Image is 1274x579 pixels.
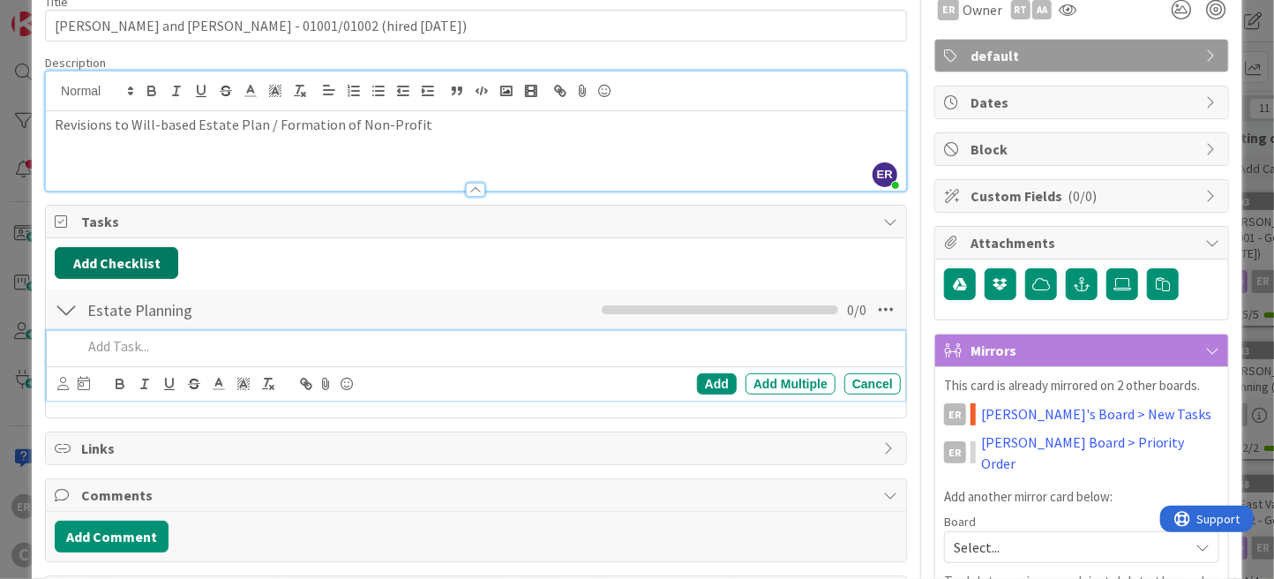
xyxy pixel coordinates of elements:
[1068,187,1097,205] span: ( 0/0 )
[873,162,897,187] span: ER
[81,294,444,326] input: Add Checklist...
[944,441,966,463] div: ER
[970,45,1196,66] span: default
[45,10,907,41] input: type card name here...
[970,92,1196,113] span: Dates
[55,115,897,135] p: Revisions to Will-based Estate Plan / Formation of Non-Profit
[970,340,1196,361] span: Mirrors
[954,535,1180,560] span: Select...
[981,432,1219,474] a: [PERSON_NAME] Board > Priority Order
[37,3,80,24] span: Support
[944,487,1219,508] p: Add another mirror card below:
[847,299,866,320] span: 0 / 0
[844,373,901,395] div: Cancel
[944,376,1219,396] p: This card is already mirrored on 2 other boards.
[944,515,976,528] span: Board
[55,247,178,279] button: Add Checklist
[81,211,874,232] span: Tasks
[981,403,1211,425] a: [PERSON_NAME]'s Board > New Tasks
[697,373,737,395] div: Add
[970,139,1196,160] span: Block
[944,403,966,425] div: ER
[970,232,1196,253] span: Attachments
[746,373,836,395] div: Add Multiple
[81,485,874,506] span: Comments
[55,521,169,553] button: Add Comment
[81,438,874,459] span: Links
[45,55,106,71] span: Description
[970,185,1196,207] span: Custom Fields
